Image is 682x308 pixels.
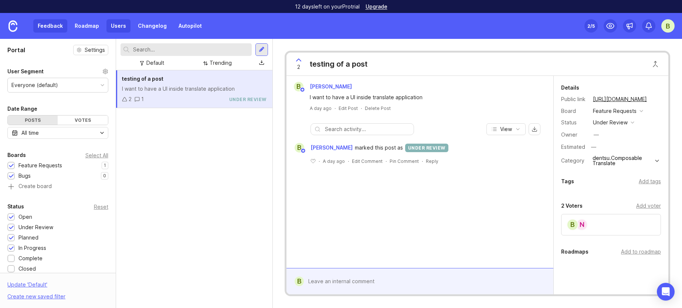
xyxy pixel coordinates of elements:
[426,158,438,164] div: Reply
[21,129,39,137] div: All time
[310,59,367,69] div: testing of a post
[294,82,303,91] div: B
[386,158,387,164] div: ·
[146,59,164,67] div: Default
[361,105,362,111] div: ·
[96,130,108,136] svg: toggle icon
[561,157,587,165] div: Category
[310,93,539,101] div: I want to have a UI inside translate application
[567,219,578,231] div: B
[648,57,663,71] button: Close button
[594,131,599,139] div: —
[593,107,637,115] div: Feature Requests
[290,143,355,153] a: B[PERSON_NAME]
[7,281,47,292] div: Update ' Default '
[319,158,320,164] div: ·
[311,144,353,152] span: [PERSON_NAME]
[355,144,403,152] span: marked this post as
[636,202,661,210] div: Add voter
[116,70,272,108] a: testing of a postI want to have a UI inside translate application21under review
[323,158,345,164] span: A day ago
[18,161,62,170] div: Feature Requests
[297,63,300,71] span: 2
[661,19,675,33] button: B
[8,115,58,125] div: Posts
[365,105,391,111] div: Delete Post
[289,82,358,91] a: B[PERSON_NAME]
[589,142,598,152] div: —
[106,19,130,33] a: Users
[133,46,249,54] input: Search...
[7,202,24,211] div: Status
[295,277,304,286] div: B
[7,104,37,113] div: Date Range
[141,95,144,103] div: 1
[122,85,267,93] div: I want to have a UI inside translate application
[591,94,649,104] a: [URL][DOMAIN_NAME]
[335,105,336,111] div: ·
[122,76,163,82] span: testing of a post
[73,45,108,55] button: Settings
[210,59,232,67] div: Trending
[587,21,595,31] div: 2 /5
[11,81,58,89] div: Everyone (default)
[584,19,598,33] button: 2/5
[561,83,579,92] div: Details
[561,177,574,186] div: Tags
[7,184,108,190] a: Create board
[339,105,358,111] div: Edit Post
[300,148,306,154] img: member badge
[561,131,587,139] div: Owner
[18,265,36,273] div: Closed
[657,283,675,301] div: Open Intercom Messenger
[9,20,17,32] img: Canny Home
[576,219,588,231] div: N
[593,155,653,166] div: dentsu.Composable Translate
[310,105,332,111] a: A day ago
[70,19,104,33] a: Roadmap
[18,172,31,180] div: Bugs
[310,83,352,90] span: [PERSON_NAME]
[299,87,305,93] img: member badge
[561,107,587,115] div: Board
[7,67,44,76] div: User Segment
[104,163,106,168] p: 1
[405,144,448,152] div: under review
[18,254,43,262] div: Complete
[500,125,512,133] span: View
[7,46,25,54] h1: Portal
[621,248,661,256] div: Add to roadmap
[18,213,32,221] div: Open
[325,125,410,133] input: Search activity...
[561,144,585,150] div: Estimated
[85,153,108,157] div: Select All
[94,205,108,209] div: Reset
[295,143,304,153] div: B
[529,123,540,135] button: export comments
[561,118,587,127] div: Status
[7,292,65,301] div: Create new saved filter
[174,19,206,33] a: Autopilot
[561,95,587,103] div: Public link
[366,4,387,9] a: Upgrade
[561,247,588,256] div: Roadmaps
[352,158,383,164] div: Edit Comment
[133,19,171,33] a: Changelog
[103,173,106,179] p: 0
[18,244,46,252] div: In Progress
[295,3,360,10] p: 12 days left on your Pro trial
[593,118,628,127] div: under review
[18,234,38,242] div: Planned
[348,158,349,164] div: ·
[561,201,583,210] div: 2 Voters
[7,151,26,160] div: Boards
[639,177,661,185] div: Add tags
[58,115,108,125] div: Votes
[85,46,105,54] span: Settings
[390,158,419,164] div: Pin Comment
[18,223,53,231] div: Under Review
[129,95,132,103] div: 2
